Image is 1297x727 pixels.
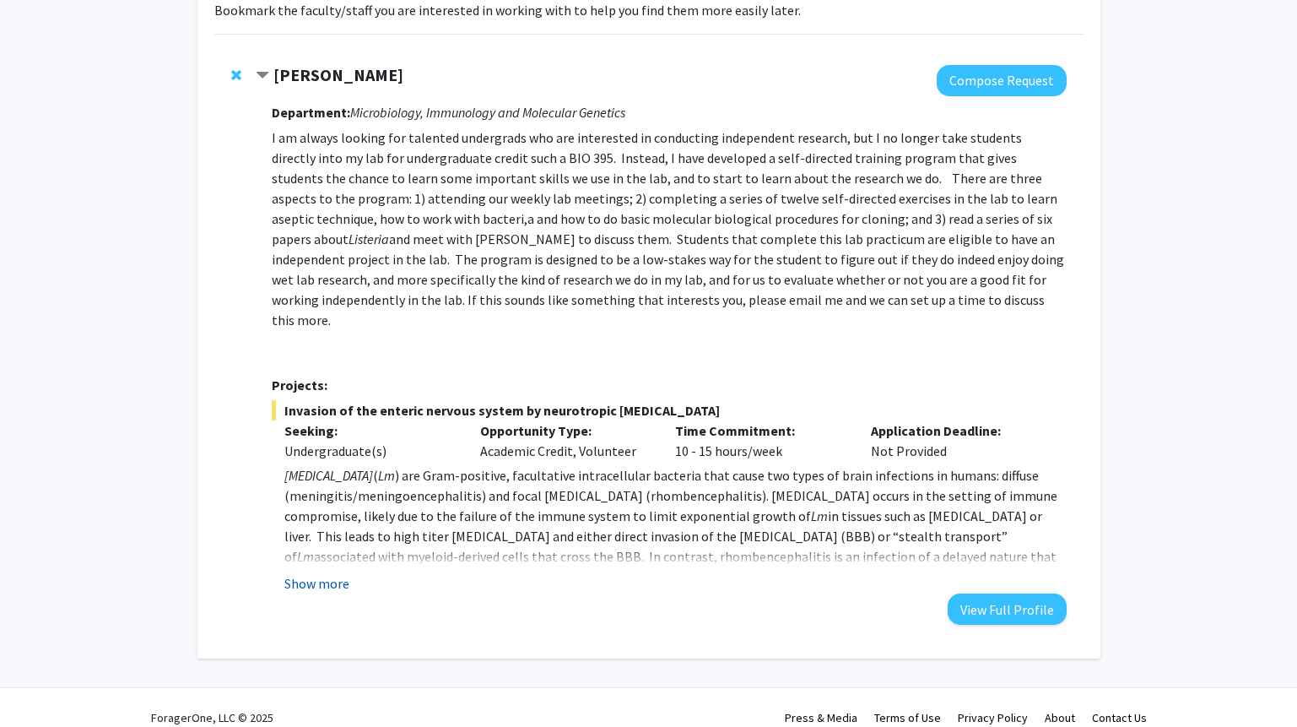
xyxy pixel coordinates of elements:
[467,420,663,461] div: Academic Credit, Volunteer
[785,710,857,725] a: Press & Media
[948,594,1067,625] button: View Full Profile
[272,377,327,393] strong: Projects:
[1092,710,1147,725] a: Contact Us
[284,573,349,594] button: Show more
[272,104,350,121] strong: Department:
[937,65,1067,96] button: Compose Request to Sarah D'Orazio
[874,710,941,725] a: Terms of Use
[284,467,373,484] em: [MEDICAL_DATA]
[1045,710,1075,725] a: About
[273,64,403,85] strong: [PERSON_NAME]
[871,420,1041,441] p: Application Deadline:
[231,68,241,82] span: Remove Sarah D'Orazio from bookmarks
[284,420,455,441] p: Seeking:
[858,420,1054,461] div: Not Provided
[378,467,395,484] em: Lm
[480,420,651,441] p: Opportunity Type:
[284,441,455,461] div: Undergraduate(s)
[13,651,72,714] iframe: Chat
[958,710,1028,725] a: Privacy Policy
[272,400,1066,420] span: Invasion of the enteric nervous system by neurotropic [MEDICAL_DATA]
[349,231,389,247] em: Listeria
[256,69,269,83] span: Contract Sarah D'Orazio Bookmark
[675,420,846,441] p: Time Commitment:
[811,507,828,524] em: Lm
[662,420,858,461] div: 10 - 15 hours/week
[272,127,1066,330] p: I am always looking for talented undergrads who are interested in conducting independent research...
[297,548,314,565] em: Lm
[350,104,625,121] i: Microbiology, Immunology and Molecular Genetics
